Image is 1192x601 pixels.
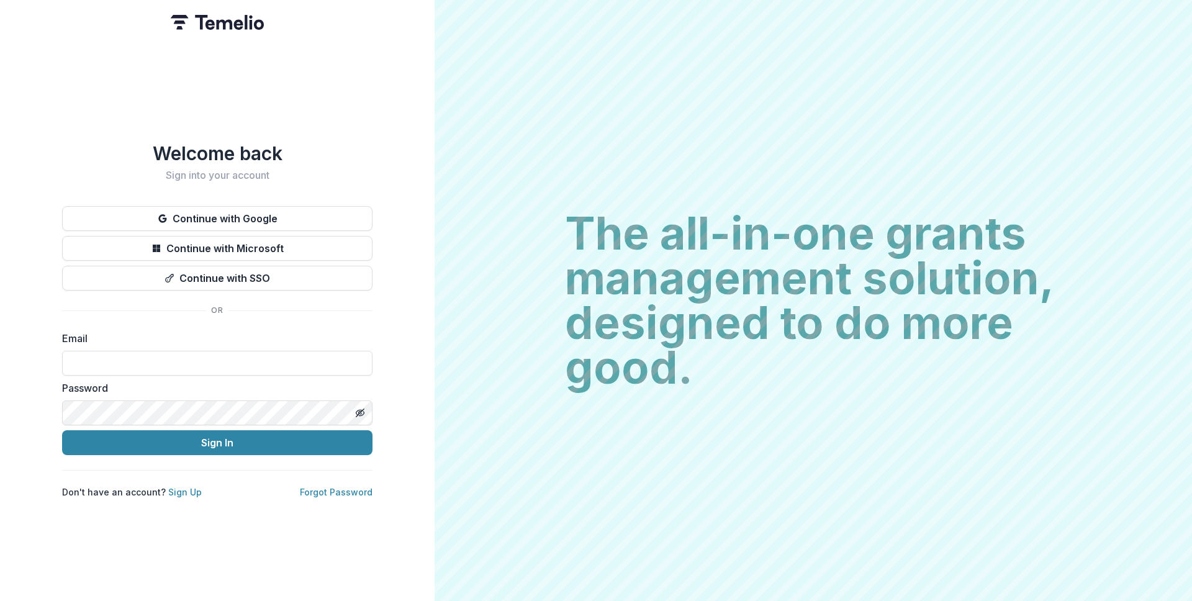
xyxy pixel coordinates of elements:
a: Forgot Password [300,487,372,497]
img: Temelio [171,15,264,30]
button: Continue with SSO [62,266,372,291]
label: Email [62,331,365,346]
p: Don't have an account? [62,486,202,499]
button: Continue with Google [62,206,372,231]
button: Toggle password visibility [350,403,370,423]
a: Sign Up [168,487,202,497]
h1: Welcome back [62,142,372,165]
h2: Sign into your account [62,169,372,181]
button: Sign In [62,430,372,455]
button: Continue with Microsoft [62,236,372,261]
label: Password [62,381,365,395]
